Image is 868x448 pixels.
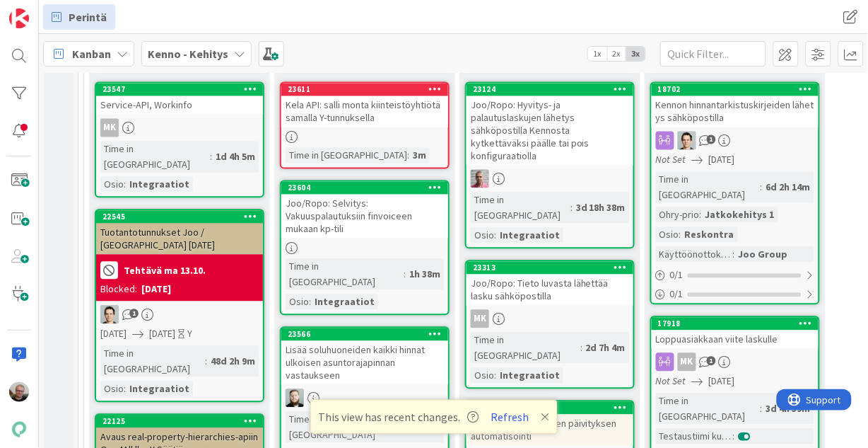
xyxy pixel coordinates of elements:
[124,266,206,276] b: Tehtävä ma 13.10.
[100,381,124,397] div: Osio
[100,282,137,297] div: Blocked:
[149,327,175,342] span: [DATE]
[467,262,633,275] div: 23313
[280,180,450,316] a: 23604Joo/Ropo: Selvitys: Vakuuspalautuksiin finvoiceen mukaan kp-tiliTime in [GEOGRAPHIC_DATA]:1h...
[126,177,193,193] div: Integraatiot
[473,85,633,95] div: 23124
[652,318,819,349] div: 17918Loppuasiakkaan viite laskulle
[281,84,448,96] div: 23611
[95,209,264,403] a: 22545Tuotantotunnukset Joo / [GEOGRAPHIC_DATA] [DATE]Tehtävä ma 13.10.Blocked:[DATE]TT[DATE][DATE...
[148,47,228,61] b: Kenno - Kehitys
[467,170,633,188] div: HJ
[286,412,390,443] div: Time in [GEOGRAPHIC_DATA]
[702,207,778,223] div: Jatkokehitys 1
[467,275,633,306] div: Joo/Ropo: Tieto luvasta lähettää lasku sähköpostilla
[102,85,263,95] div: 23547
[9,382,29,402] img: JH
[670,287,684,302] span: 0 / 1
[471,228,494,243] div: Osio
[281,96,448,127] div: Kela API: salli monta kiinteistöyhtiötä samalla Y-tunnuksella
[9,8,29,28] img: Visit kanbanzone.com
[763,180,814,195] div: 6d 2h 14m
[69,8,107,25] span: Perintä
[286,259,404,290] div: Time in [GEOGRAPHIC_DATA]
[96,415,263,428] div: 22125
[652,267,819,285] div: 0/1
[311,294,378,310] div: Integraatiot
[467,310,633,328] div: MK
[660,41,766,67] input: Quick Filter...
[735,247,792,263] div: Joo Group
[656,247,733,263] div: Käyttöönottokriittisyys
[124,381,126,397] span: :
[96,119,263,137] div: MK
[652,331,819,349] div: Loppuasiakkaan viite laskulle
[100,327,127,342] span: [DATE]
[9,420,29,440] img: avatar
[670,268,684,283] span: 0 / 1
[404,267,406,282] span: :
[187,327,192,342] div: Y
[281,389,448,408] div: SH
[652,286,819,304] div: 0/1
[709,374,735,389] span: [DATE]
[709,153,735,168] span: [DATE]
[652,84,819,127] div: 18702Kennon hinnantarkistuskirjeiden lähetys sähköpostilla
[733,247,735,263] span: :
[658,319,819,329] div: 17918
[96,84,263,96] div: 23547
[707,135,716,144] span: 1
[96,306,263,324] div: TT
[650,82,820,305] a: 18702Kennon hinnantarkistuskirjeiden lähetys sähköpostillaTTNot Set[DATE]Time in [GEOGRAPHIC_DATA...
[96,84,263,115] div: 23547Service-API, Workinfo
[100,346,205,377] div: Time in [GEOGRAPHIC_DATA]
[467,84,633,166] div: 23124Joo/Ropo: Hyvitys- ja palautuslaskujen lähetys sähköpostilla Kennosta kytkettäväksi päälle t...
[95,82,264,198] a: 23547Service-API, WorkinfoMKTime in [GEOGRAPHIC_DATA]:1d 4h 5mOsio:Integraatiot
[496,368,563,384] div: Integraatiot
[72,45,111,62] span: Kanban
[100,119,119,137] div: MK
[409,148,430,163] div: 3m
[494,368,496,384] span: :
[288,330,448,340] div: 23566
[100,177,124,193] div: Osio
[652,353,819,372] div: MK
[467,96,633,166] div: Joo/Ropo: Hyvitys- ja palautuslaskujen lähetys sähköpostilla Kennosta kytkettäväksi päälle tai po...
[407,148,409,163] span: :
[100,142,210,173] div: Time in [GEOGRAPHIC_DATA]
[281,182,448,239] div: 23604Joo/Ropo: Selvitys: Vakuuspalautuksiin finvoiceen mukaan kp-tili
[607,47,626,61] span: 2x
[700,207,702,223] span: :
[309,294,311,310] span: :
[573,200,629,216] div: 3d 18h 38m
[96,211,263,255] div: 22545Tuotantotunnukset Joo / [GEOGRAPHIC_DATA] [DATE]
[473,263,633,273] div: 23313
[124,177,126,193] span: :
[471,310,489,328] div: MK
[763,401,814,417] div: 3d 4h 39m
[471,333,580,364] div: Time in [GEOGRAPHIC_DATA]
[761,401,763,417] span: :
[678,353,696,372] div: MK
[656,154,686,166] i: Not Set
[102,212,263,222] div: 22545
[30,2,64,19] span: Support
[281,84,448,127] div: 23611Kela API: salli monta kiinteistöyhtiötä samalla Y-tunnuksella
[761,180,763,195] span: :
[681,227,738,243] div: Reskontra
[658,85,819,95] div: 18702
[471,170,489,188] img: HJ
[626,47,645,61] span: 3x
[286,294,309,310] div: Osio
[570,200,573,216] span: :
[96,96,263,115] div: Service-API, Workinfo
[588,47,607,61] span: 1x
[280,82,450,169] a: 23611Kela API: salli monta kiinteistöyhtiötä samalla Y-tunnuksellaTime in [GEOGRAPHIC_DATA]:3m
[582,340,629,356] div: 2d 7h 4m
[679,227,681,243] span: :
[656,375,686,388] i: Not Set
[652,318,819,331] div: 17918
[707,357,716,366] span: 1
[678,132,696,150] img: TT
[496,228,563,243] div: Integraatiot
